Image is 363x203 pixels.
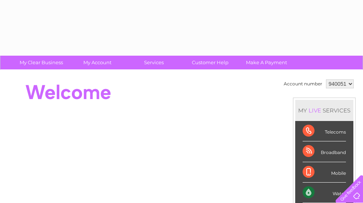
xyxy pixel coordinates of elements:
a: Make A Payment [236,56,297,69]
div: Mobile [303,162,346,183]
a: My Clear Business [11,56,72,69]
div: Telecoms [303,121,346,141]
div: Water [303,183,346,203]
a: My Account [67,56,128,69]
a: Services [123,56,184,69]
div: MY SERVICES [295,100,353,121]
td: Account number [282,78,324,90]
div: LIVE [307,107,323,114]
a: Customer Help [180,56,241,69]
div: Broadband [303,141,346,162]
